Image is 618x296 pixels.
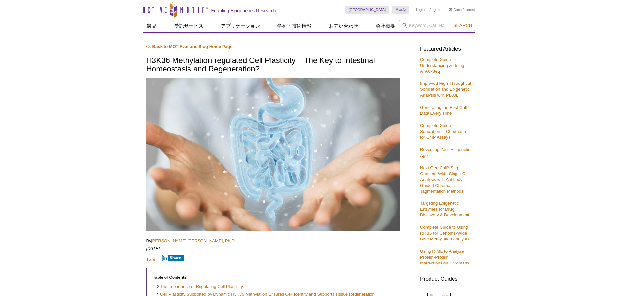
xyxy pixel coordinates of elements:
[451,22,474,28] button: Search
[427,6,428,14] li: |
[146,78,400,231] img: Woman using digital x-ray of human intestine
[429,7,442,12] a: Register
[420,81,471,97] a: Improved High-Throughput Sonication and Epigenetic Analysis with PIXUL
[273,20,315,32] a: 学術・技術情報
[449,8,452,11] img: Your Cart
[420,147,470,158] a: Reversing Your Epigenetic Age
[420,105,469,116] a: Generating the Best ChIP Data Every Time
[449,6,475,14] li: (0 items)
[420,46,472,52] h3: Featured Articles
[372,20,399,32] a: 会社概要
[416,7,425,12] a: Login
[156,284,243,290] a: The Importance of Regulating Cell Plasticity
[420,273,472,282] h3: Product Guides
[153,275,394,280] p: Table of Contents:
[217,20,264,32] a: アプリケーション
[146,56,400,74] h1: H3K36 Methylation-regulated Cell Plasticity – The Key to Intestinal Homeostasis and Regeneration?
[162,255,184,261] button: Share
[345,6,389,14] a: [GEOGRAPHIC_DATA]
[211,8,276,14] h2: Enabling Epigenetics Research
[143,20,161,32] a: 製品
[420,57,464,74] a: Complete Guide to Understanding & Using ATAC-Seq
[420,123,466,140] a: Complete Guide to Sonication of Chromatin for ChIP Assays
[399,20,475,31] input: Keyword, Cat. No.
[146,238,400,244] p: By
[453,23,472,28] span: Search
[449,7,460,12] a: Cart
[146,257,158,262] a: Tweet
[146,246,160,251] em: [DATE]
[420,201,469,217] a: Targeting Epigenetic Enzymes for Drug Discovery & Development
[170,20,207,32] a: 受託サービス
[146,44,233,49] a: << Back to MOTIFvations Blog Home Page
[420,225,469,241] a: Complete Guide to Using RRBS for Genome-Wide DNA Methylation Analysis
[392,6,409,14] a: 日本語
[325,20,362,32] a: お問い合わせ
[420,165,469,194] a: Next-Gen ChIP-Seq: Genome-Wide Single-Cell Analysis with Antibody-Guided Chromatin Tagmentation M...
[151,238,236,243] a: [PERSON_NAME] [PERSON_NAME], Ph.D.
[420,249,469,265] a: Using RIME to Analyze Protein-Protein Interactions on Chromatin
